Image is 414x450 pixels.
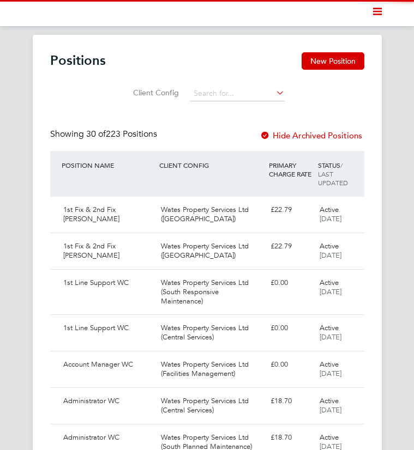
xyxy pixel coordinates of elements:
span: [DATE] [320,214,341,223]
div: STATUS [315,155,364,192]
div: 1st Line Support WC [59,319,157,337]
div: Account Manager WC [59,356,157,374]
div: Wates Property Services Ltd (Central Services) [157,319,267,346]
div: PRIMARY CHARGE RATE [266,155,315,184]
label: Hide Archived Positions [260,130,362,141]
div: Administrator WC [59,392,157,410]
span: [DATE] [320,332,341,342]
span: 30 of [86,129,106,139]
div: 1st Fix & 2nd Fix [PERSON_NAME] [59,238,157,265]
label: Client Config [130,88,179,98]
div: Showing [50,129,159,140]
span: Active [320,433,339,442]
span: Active [320,323,339,332]
div: 1st Fix & 2nd Fix [PERSON_NAME] [59,201,157,228]
span: [DATE] [320,287,341,296]
button: New Position [302,52,364,70]
h2: Positions [50,52,106,69]
span: Active [320,205,339,214]
span: [DATE] [320,405,341,415]
div: POSITION NAME [59,155,157,175]
div: Administrator WC [59,429,157,447]
span: [DATE] [320,251,341,260]
div: Wates Property Services Ltd (South Responsive Maintenance) [157,274,267,311]
span: Active [320,396,339,405]
div: Wates Property Services Ltd (Facilities Management) [157,356,267,383]
div: Wates Property Services Ltd ([GEOGRAPHIC_DATA]) [157,201,267,228]
input: Search for... [190,86,285,101]
span: Active [320,278,339,287]
span: Active [320,360,339,369]
div: Wates Property Services Ltd ([GEOGRAPHIC_DATA]) [157,238,267,265]
span: LAST UPDATED [318,169,348,187]
div: £0.00 [266,356,315,374]
div: £0.00 [266,319,315,337]
div: £22.79 [266,201,315,219]
div: £22.79 [266,238,315,256]
div: CLIENT CONFIG [157,155,267,175]
div: £0.00 [266,274,315,292]
span: [DATE] [320,369,341,378]
span: 223 Positions [86,129,157,139]
div: 1st Line Support WC [59,274,157,292]
span: / [340,161,343,169]
div: Wates Property Services Ltd (Central Services) [157,392,267,419]
div: £18.70 [266,429,315,447]
div: £18.70 [266,392,315,410]
span: Active [320,241,339,251]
